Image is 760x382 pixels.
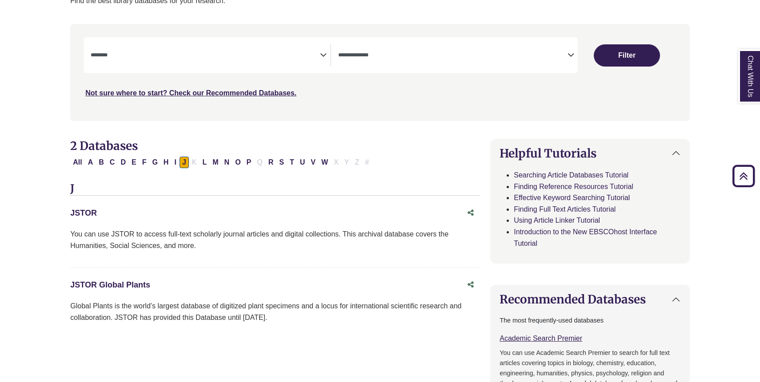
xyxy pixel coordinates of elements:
[491,285,689,313] button: Recommended Databases
[149,157,160,168] button: Filter Results G
[500,335,582,342] a: Academic Search Premier
[118,157,128,168] button: Filter Results D
[129,157,139,168] button: Filter Results E
[180,157,189,168] button: Filter Results J
[107,157,118,168] button: Filter Results C
[287,157,297,168] button: Filter Results T
[514,217,600,224] a: Using Article Linker Tutorial
[70,280,150,289] a: JSTOR Global Plants
[462,205,480,221] button: Share this database
[210,157,221,168] button: Filter Results M
[70,209,97,217] a: JSTOR
[319,157,331,168] button: Filter Results W
[70,228,480,251] p: You can use JSTOR to access full-text scholarly journal articles and digital collections. This ar...
[308,157,318,168] button: Filter Results V
[70,24,690,121] nav: Search filters
[85,157,96,168] button: Filter Results A
[491,139,689,167] button: Helpful Tutorials
[161,157,172,168] button: Filter Results H
[70,158,372,165] div: Alpha-list to filter by first letter of database name
[70,182,480,196] h3: J
[232,157,243,168] button: Filter Results O
[200,157,209,168] button: Filter Results L
[96,157,107,168] button: Filter Results B
[172,157,179,168] button: Filter Results I
[297,157,308,168] button: Filter Results U
[514,228,657,247] a: Introduction to the New EBSCOhost Interface Tutorial
[594,44,660,67] button: Submit for Search Results
[70,300,480,323] p: Global Plants is the world’s largest database of digitized plant specimens and a locus for intern...
[514,171,628,179] a: Searching Article Databases Tutorial
[244,157,254,168] button: Filter Results P
[222,157,232,168] button: Filter Results N
[140,157,149,168] button: Filter Results F
[70,138,138,153] span: 2 Databases
[514,194,630,201] a: Effective Keyword Searching Tutorial
[266,157,276,168] button: Filter Results R
[276,157,287,168] button: Filter Results S
[85,89,296,97] a: Not sure where to start? Check our Recommended Databases.
[70,157,84,168] button: All
[462,276,480,293] button: Share this database
[514,183,633,190] a: Finding Reference Resources Tutorial
[91,52,320,59] textarea: Search
[514,205,616,213] a: Finding Full Text Articles Tutorial
[338,52,568,59] textarea: Search
[729,170,758,182] a: Back to Top
[500,315,680,326] p: The most frequently-used databases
